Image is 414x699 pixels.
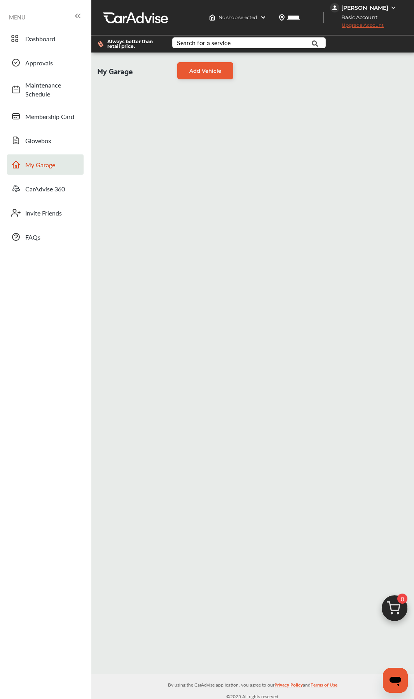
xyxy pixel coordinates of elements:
[9,14,25,20] span: MENU
[98,41,103,47] img: dollor_label_vector.a70140d1.svg
[341,4,388,11] div: [PERSON_NAME]
[7,154,84,175] a: My Garage
[91,680,414,688] p: By using the CarAdvise application, you agree to our and
[7,130,84,151] a: Glovebox
[7,28,84,49] a: Dashboard
[397,594,407,604] span: 0
[7,203,84,223] a: Invite Friends
[209,14,215,21] img: header-home-logo.8d720a4f.svg
[376,592,413,629] img: cart_icon.3d0951e8.svg
[279,14,285,21] img: location_vector.a44bc228.svg
[177,40,231,46] div: Search for a service
[25,34,80,43] span: Dashboard
[177,62,233,79] a: Add Vehicle
[25,208,80,217] span: Invite Friends
[7,227,84,247] a: FAQs
[218,14,257,21] span: No shop selected
[7,53,84,73] a: Approvals
[25,136,80,145] span: Glovebox
[107,39,160,49] span: Always better than retail price.
[7,106,84,126] a: Membership Card
[7,77,84,102] a: Maintenance Schedule
[260,14,266,21] img: header-down-arrow.9dd2ce7d.svg
[323,12,324,23] img: header-divider.bc55588e.svg
[330,22,384,32] span: Upgrade Account
[311,680,337,692] a: Terms of Use
[25,233,80,242] span: FAQs
[330,3,339,12] img: jVpblrzwTbfkPYzPPzSLxeg0AAAAASUVORK5CYII=
[25,184,80,193] span: CarAdvise 360
[390,5,397,11] img: WGsFRI8htEPBVLJbROoPRyZpYNWhNONpIPPETTm6eUC0GeLEiAAAAAElFTkSuQmCC
[25,81,80,98] span: Maintenance Schedule
[274,680,303,692] a: Privacy Policy
[7,179,84,199] a: CarAdvise 360
[25,160,80,169] span: My Garage
[331,13,383,21] span: Basic Account
[25,58,80,67] span: Approvals
[25,112,80,121] span: Membership Card
[383,668,408,693] iframe: Button to launch messaging window
[189,68,221,74] span: Add Vehicle
[97,62,133,79] span: My Garage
